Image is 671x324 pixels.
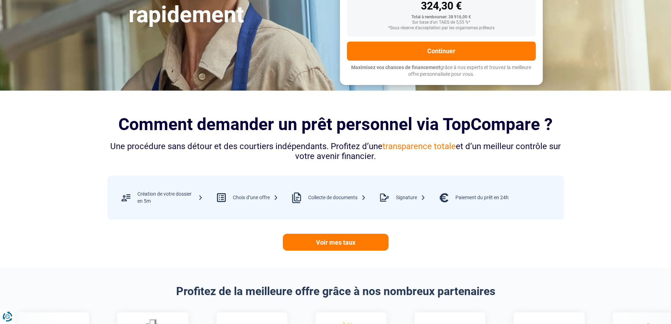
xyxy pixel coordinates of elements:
p: grâce à nos experts et trouvez la meilleure offre personnalisée pour vous. [347,64,536,78]
div: Choix d’une offre [233,194,278,201]
div: *Sous réserve d'acceptation par les organismes prêteurs [353,26,530,31]
div: Création de votre dossier en 5m [137,191,203,204]
div: Total à rembourser: 38 916,00 € [353,15,530,20]
div: Une procédure sans détour et des courtiers indépendants. Profitez d’une et d’un meilleur contrôle... [107,141,564,162]
span: Maximisez vos chances de financement [351,65,440,70]
div: Paiement du prêt en 24h [455,194,509,201]
div: Signature [396,194,425,201]
div: Sur base d'un TAEG de 5,55 %* [353,20,530,25]
h2: Comment demander un prêt personnel via TopCompare ? [107,115,564,134]
button: Continuer [347,42,536,61]
span: transparence totale [383,141,456,151]
div: Collecte de documents [308,194,366,201]
div: 324,30 € [353,1,530,11]
h2: Profitez de la meilleure offre grâce à nos nombreux partenaires [107,285,564,298]
a: Voir mes taux [283,234,389,251]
